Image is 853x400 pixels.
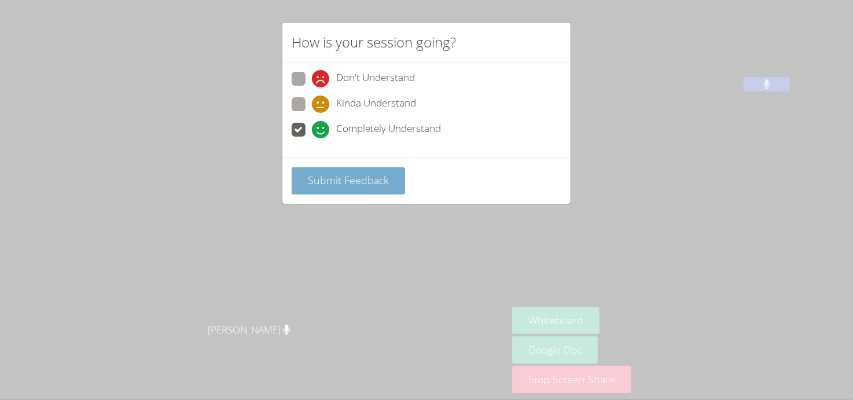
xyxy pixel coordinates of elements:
[292,167,405,195] button: Submit Feedback
[336,121,441,138] span: Completely Understand
[308,173,389,187] span: Submit Feedback
[336,70,415,87] span: Don't Understand
[292,32,456,53] h2: How is your session going?
[336,96,416,113] span: Kinda Understand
